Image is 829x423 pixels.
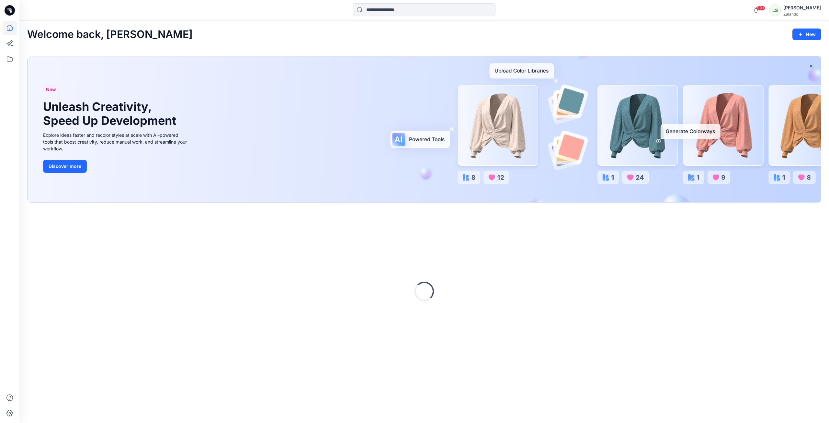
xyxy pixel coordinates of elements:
[792,29,821,40] button: New
[43,160,87,173] button: Discover more
[43,160,189,173] a: Discover more
[46,86,56,93] span: New
[27,29,193,41] h2: Welcome back, [PERSON_NAME]
[43,100,179,128] h1: Unleash Creativity, Speed Up Development
[769,5,781,16] div: LS
[783,4,821,12] div: [PERSON_NAME]
[783,12,821,17] div: Zalando
[756,6,766,11] span: 99+
[43,132,189,152] div: Explore ideas faster and recolor styles at scale with AI-powered tools that boost creativity, red...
